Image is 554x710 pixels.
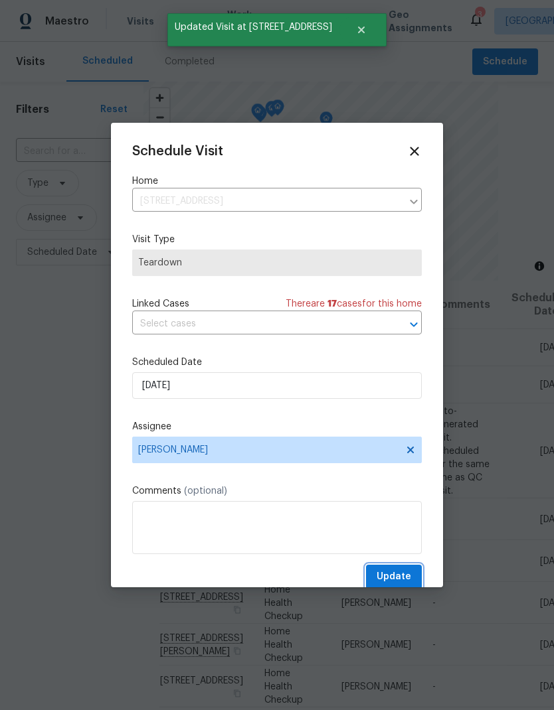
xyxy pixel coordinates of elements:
span: (optional) [184,486,227,496]
label: Visit Type [132,233,422,246]
label: Home [132,175,422,188]
span: [PERSON_NAME] [138,445,399,455]
input: M/D/YYYY [132,372,422,399]
button: Update [366,565,422,589]
button: Close [339,17,383,43]
label: Assignee [132,420,422,433]
span: Updated Visit at [STREET_ADDRESS] [167,13,339,41]
input: Enter in an address [132,191,402,212]
button: Open [405,315,423,334]
span: Linked Cases [132,297,189,311]
span: 17 [327,299,337,309]
span: Update [377,569,411,585]
span: Close [407,144,422,159]
label: Scheduled Date [132,356,422,369]
label: Comments [132,484,422,498]
span: There are case s for this home [286,297,422,311]
input: Select cases [132,314,385,334]
span: Teardown [138,256,416,269]
span: Schedule Visit [132,145,223,158]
